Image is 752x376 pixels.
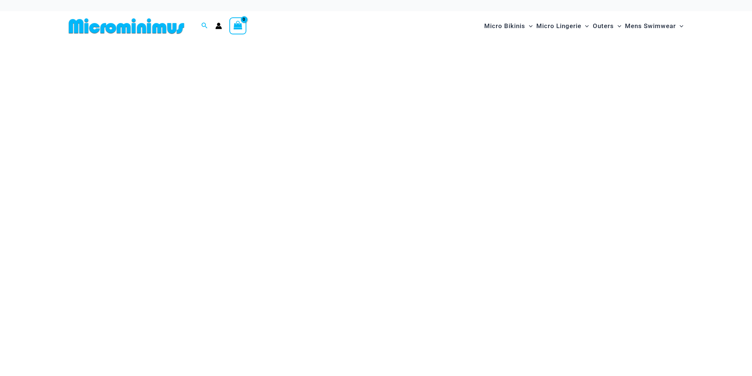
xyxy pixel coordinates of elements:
[614,17,621,35] span: Menu Toggle
[591,15,623,37] a: OutersMenu ToggleMenu Toggle
[481,14,686,38] nav: Site Navigation
[484,17,525,35] span: Micro Bikinis
[215,23,222,29] a: Account icon link
[676,17,683,35] span: Menu Toggle
[581,17,589,35] span: Menu Toggle
[625,17,676,35] span: Mens Swimwear
[593,17,614,35] span: Outers
[623,15,685,37] a: Mens SwimwearMenu ToggleMenu Toggle
[66,18,187,34] img: MM SHOP LOGO FLAT
[229,17,246,34] a: View Shopping Cart, empty
[525,17,533,35] span: Menu Toggle
[201,21,208,31] a: Search icon link
[536,17,581,35] span: Micro Lingerie
[482,15,534,37] a: Micro BikinisMenu ToggleMenu Toggle
[534,15,591,37] a: Micro LingerieMenu ToggleMenu Toggle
